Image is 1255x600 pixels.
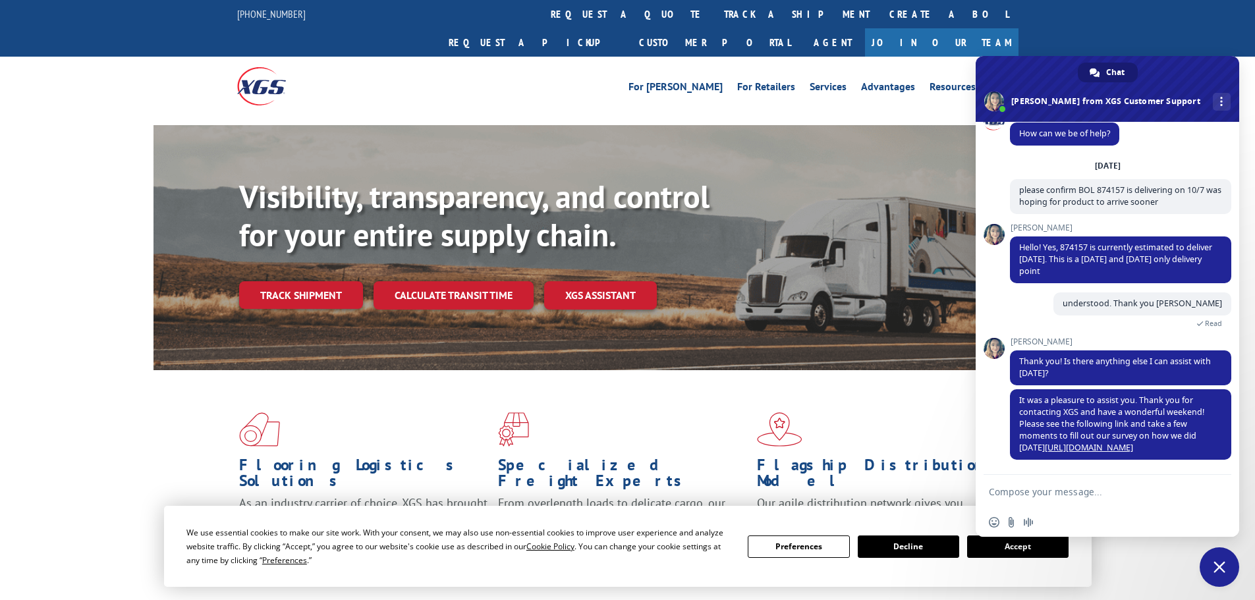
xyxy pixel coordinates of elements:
[1200,547,1239,587] div: Close chat
[544,281,657,310] a: XGS ASSISTANT
[1106,63,1125,82] span: Chat
[498,412,529,447] img: xgs-icon-focused-on-flooring-red
[374,281,534,310] a: Calculate transit time
[239,495,488,542] span: As an industry carrier of choice, XGS has brought innovation and dedication to flooring logistics...
[810,82,847,96] a: Services
[1205,319,1222,328] span: Read
[1019,356,1211,379] span: Thank you! Is there anything else I can assist with [DATE]?
[865,28,1018,57] a: Join Our Team
[989,517,999,528] span: Insert an emoji
[800,28,865,57] a: Agent
[1045,442,1133,453] a: [URL][DOMAIN_NAME]
[239,412,280,447] img: xgs-icon-total-supply-chain-intelligence-red
[1019,128,1110,139] span: How can we be of help?
[1006,517,1017,528] span: Send a file
[526,541,574,552] span: Cookie Policy
[1023,517,1034,528] span: Audio message
[186,526,732,567] div: We use essential cookies to make our site work. With your consent, we may also use non-essential ...
[498,457,747,495] h1: Specialized Freight Experts
[1078,63,1138,82] div: Chat
[1095,162,1121,170] div: [DATE]
[737,82,795,96] a: For Retailers
[239,281,363,309] a: Track shipment
[237,7,306,20] a: [PHONE_NUMBER]
[757,412,802,447] img: xgs-icon-flagship-distribution-model-red
[239,176,710,255] b: Visibility, transparency, and control for your entire supply chain.
[757,495,999,526] span: Our agile distribution network gives you nationwide inventory management on demand.
[628,82,723,96] a: For [PERSON_NAME]
[239,457,488,495] h1: Flooring Logistics Solutions
[989,486,1197,498] textarea: Compose your message...
[1063,298,1222,309] span: understood. Thank you [PERSON_NAME]
[1213,93,1231,111] div: More channels
[262,555,307,566] span: Preferences
[164,506,1092,587] div: Cookie Consent Prompt
[498,495,747,554] p: From overlength loads to delicate cargo, our experienced staff knows the best way to move your fr...
[967,535,1069,558] button: Accept
[1019,395,1204,453] span: It was a pleasure to assist you. Thank you for contacting XGS and have a wonderful weekend! Pleas...
[439,28,629,57] a: Request a pickup
[629,28,800,57] a: Customer Portal
[1019,242,1212,277] span: Hello! Yes, 874157 is currently estimated to deliver [DATE]. This is a [DATE] and [DATE] only del...
[930,82,976,96] a: Resources
[1019,184,1221,207] span: please confirm BOL 874157 is delivering on 10/7 was hoping for product to arrive sooner
[1010,223,1231,232] span: [PERSON_NAME]
[1010,337,1231,346] span: [PERSON_NAME]
[861,82,915,96] a: Advantages
[858,535,959,558] button: Decline
[757,457,1006,495] h1: Flagship Distribution Model
[748,535,849,558] button: Preferences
